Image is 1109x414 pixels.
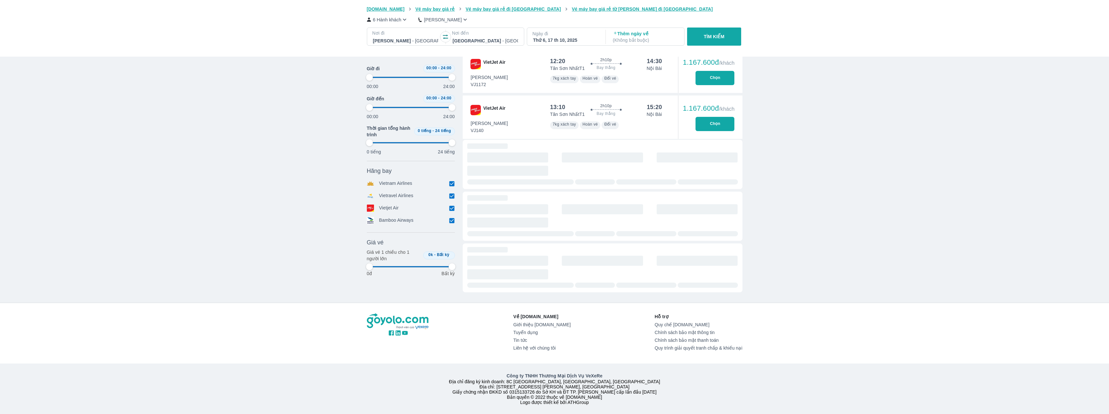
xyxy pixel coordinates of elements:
p: 24:00 [443,83,455,90]
button: Chọn [696,117,734,131]
a: Liên hệ với chúng tôi [513,345,571,351]
span: Hoàn vé [583,76,598,81]
span: VietJet Air [483,59,505,69]
p: 00:00 [367,113,379,120]
span: [PERSON_NAME] [471,74,508,81]
p: Nơi đến [452,30,519,36]
div: 13:10 [550,103,565,111]
div: 1.167.600đ [683,105,735,112]
span: 24 tiếng [435,129,451,133]
button: 6 Hành khách [367,16,408,23]
a: Chính sách bảo mật thông tin [655,330,742,335]
span: Hoàn vé [583,122,598,127]
p: Ngày đi [532,30,599,37]
p: Về [DOMAIN_NAME] [513,313,571,320]
span: - [438,96,439,100]
span: - [433,129,434,133]
img: logo [367,313,430,330]
p: Vietravel Airlines [379,192,413,199]
div: 14:30 [647,57,662,65]
a: Quy chế [DOMAIN_NAME] [655,322,742,327]
div: 12:20 [550,57,565,65]
div: 15:20 [647,103,662,111]
span: Đổi vé [604,76,616,81]
div: Thứ 6, 17 th 10, 2025 [533,37,598,43]
button: Chọn [696,71,734,85]
p: Tân Sơn Nhất T1 [550,111,585,117]
a: Quy trình giải quyết tranh chấp & khiếu nại [655,345,742,351]
span: 0k [428,252,433,257]
span: Thời gian tổng hành trình [367,125,412,138]
p: 24:00 [443,113,455,120]
p: ( Không bắt buộc ) [613,37,678,43]
span: 2h10p [600,57,612,62]
span: 24:00 [441,96,451,100]
p: Giá vé 1 chiều cho 1 người lớn [367,249,421,262]
span: [PERSON_NAME] [471,120,508,127]
p: Thêm ngày về [613,30,678,43]
span: VietJet Air [483,105,505,115]
p: 24 tiếng [438,149,455,155]
span: 7kg xách tay [553,76,576,81]
a: Chính sách bảo mật thanh toán [655,338,742,343]
span: VJ1172 [471,81,508,88]
span: - [434,252,436,257]
p: Hỗ trợ [655,313,742,320]
p: Công ty TNHH Thương Mại Dịch Vụ VeXeRe [368,373,741,379]
p: Tân Sơn Nhất T1 [550,65,585,72]
span: 00:00 [426,66,437,70]
p: Vietjet Air [379,205,399,212]
p: 0đ [367,270,372,277]
button: [PERSON_NAME] [418,16,469,23]
p: Nội Bài [647,111,662,117]
span: Giờ đến [367,95,384,102]
span: /khách [719,60,734,66]
p: [PERSON_NAME] [424,17,462,23]
span: Đổi vé [604,122,616,127]
span: /khách [719,106,734,112]
span: Giờ đi [367,65,380,72]
p: TÌM KIẾM [704,33,725,40]
span: 0 tiếng [418,129,431,133]
span: Vé máy bay giá rẻ từ [PERSON_NAME] đi [GEOGRAPHIC_DATA] [572,6,713,12]
nav: breadcrumb [367,6,742,12]
span: Hãng bay [367,167,392,175]
img: VJ [470,105,481,115]
p: 00:00 [367,83,379,90]
span: Vé máy bay giá rẻ đi [GEOGRAPHIC_DATA] [466,6,561,12]
span: 24:00 [441,66,451,70]
span: Vé máy bay giá rẻ [415,6,455,12]
span: 00:00 [426,96,437,100]
p: Bamboo Airways [379,217,413,224]
span: [DOMAIN_NAME] [367,6,405,12]
div: Địa chỉ đăng ký kinh doanh: 8C [GEOGRAPHIC_DATA], [GEOGRAPHIC_DATA], [GEOGRAPHIC_DATA] Địa chỉ: [... [363,373,746,405]
span: 7kg xách tay [553,122,576,127]
p: 6 Hành khách [373,17,402,23]
a: Tin tức [513,338,571,343]
p: Nơi đi [372,30,439,36]
span: VJ140 [471,127,508,134]
p: 0 tiếng [367,149,381,155]
p: Nội Bài [647,65,662,72]
a: Tuyển dụng [513,330,571,335]
p: Bất kỳ [441,270,455,277]
img: VJ [470,59,481,69]
span: 2h10p [600,103,612,108]
a: Giới thiệu [DOMAIN_NAME] [513,322,571,327]
div: 1.167.600đ [683,59,735,66]
span: - [438,66,439,70]
span: Giá vé [367,239,384,246]
span: Bất kỳ [437,252,449,257]
p: Vietnam Airlines [379,180,413,187]
button: TÌM KIẾM [687,28,741,46]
